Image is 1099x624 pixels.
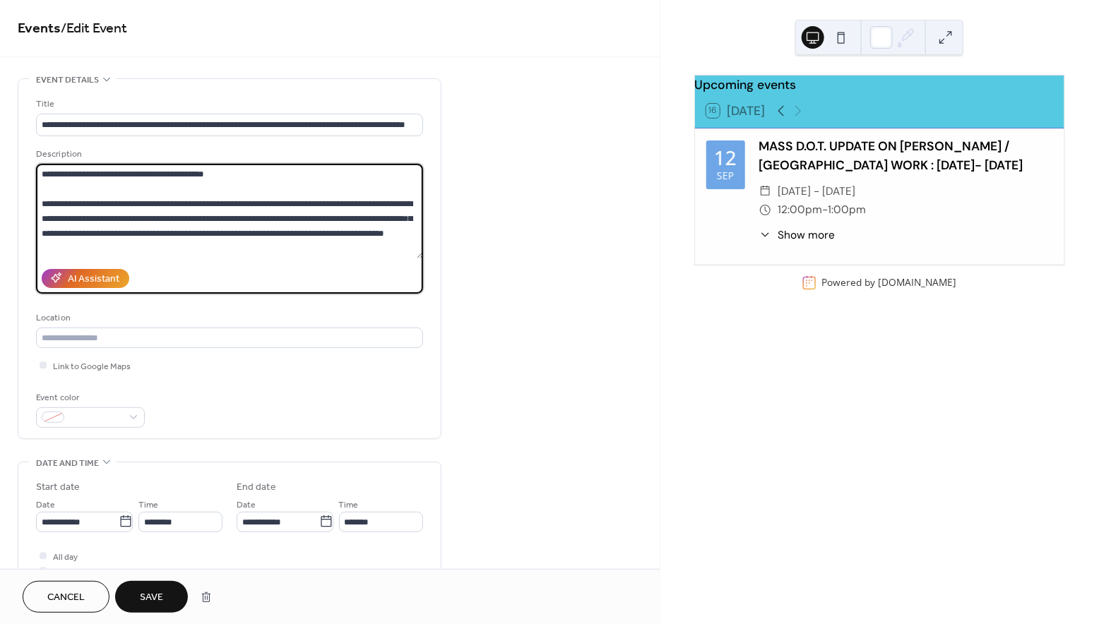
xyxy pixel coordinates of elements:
[68,272,119,287] div: AI Assistant
[23,581,109,613] button: Cancel
[759,227,835,244] button: ​Show more
[36,97,420,112] div: Title
[36,311,420,325] div: Location
[237,480,276,495] div: End date
[18,16,61,43] a: Events
[759,200,772,219] div: ​
[36,456,99,471] span: Date and time
[53,550,78,565] span: All day
[879,276,957,289] a: [DOMAIN_NAME]
[759,182,772,200] div: ​
[138,498,158,512] span: Time
[717,171,734,181] div: Sep
[36,498,55,512] span: Date
[759,137,1053,174] div: MASS D.O.T. UPDATE ON [PERSON_NAME] / [GEOGRAPHIC_DATA] WORK : [DATE]- [DATE]
[759,227,772,244] div: ​
[36,390,142,405] div: Event color
[36,73,99,88] span: Event details
[778,200,822,219] span: 12:00pm
[695,76,1064,94] div: Upcoming events
[53,565,111,580] span: Show date only
[42,269,129,288] button: AI Assistant
[140,591,163,606] span: Save
[61,16,127,43] span: / Edit Event
[36,480,80,495] div: Start date
[237,498,256,512] span: Date
[47,591,85,606] span: Cancel
[53,359,131,374] span: Link to Google Maps
[828,200,866,219] span: 1:00pm
[778,182,855,200] span: [DATE] - [DATE]
[822,200,828,219] span: -
[339,498,359,512] span: Time
[714,148,737,168] div: 12
[778,227,835,244] span: Show more
[36,147,420,162] div: Description
[115,581,188,613] button: Save
[822,276,957,289] div: Powered by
